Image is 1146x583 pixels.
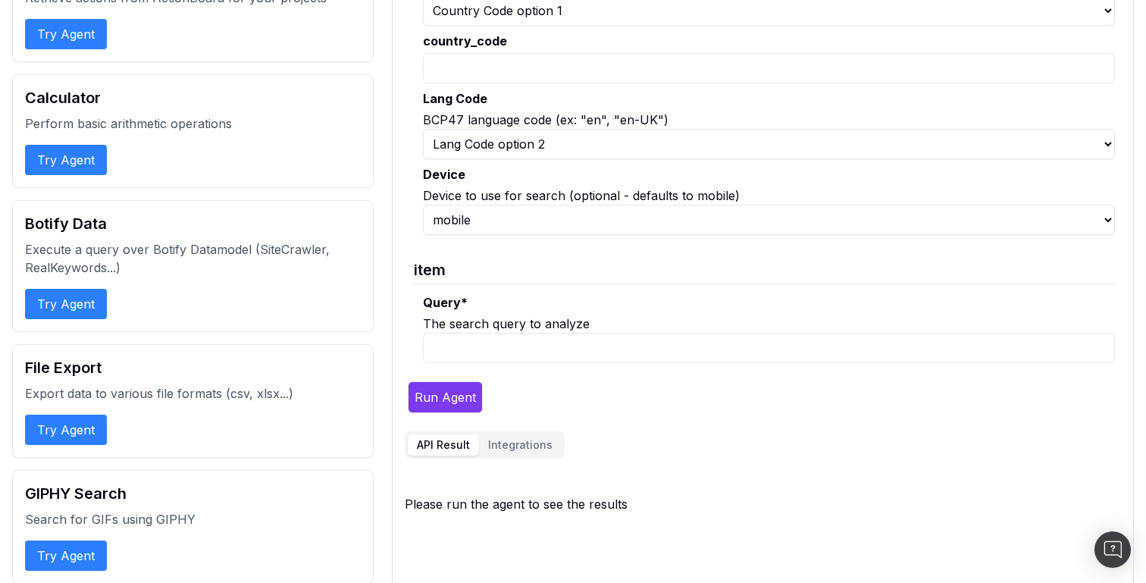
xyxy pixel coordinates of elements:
label: Query [423,293,1115,312]
button: Try Agent [25,541,107,571]
label: country_code [423,32,1115,50]
button: Try Agent [25,415,107,445]
p: Execute a query over Botify Datamodel (SiteCrawler, RealKeywords...) [25,240,361,277]
div: Device to use for search (optional - defaults to mobile) [423,186,1115,205]
div: The search query to analyze [423,315,1115,333]
h2: Botify Data [25,213,361,234]
div: Please run the agent to see the results [405,495,1121,513]
h2: File Export [25,357,361,378]
button: API Result [408,434,479,456]
label: Device [423,165,1115,183]
div: BCP47 language code (ex: "en", "en-UK") [423,111,1115,129]
div: Open Intercom Messenger [1094,531,1131,568]
button: Run Agent [408,381,483,413]
p: Search for GIFs using GIPHY [25,510,361,528]
button: Try Agent [25,19,107,49]
legend: item [414,247,1115,284]
p: Perform basic arithmetic operations [25,114,361,133]
h2: GIPHY Search [25,483,361,504]
button: Try Agent [25,289,107,319]
p: Export data to various file formats (csv, xlsx...) [25,384,361,403]
button: Integrations [479,434,562,456]
label: Lang Code [423,89,1115,108]
h2: Calculator [25,87,361,108]
button: Try Agent [25,145,107,175]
